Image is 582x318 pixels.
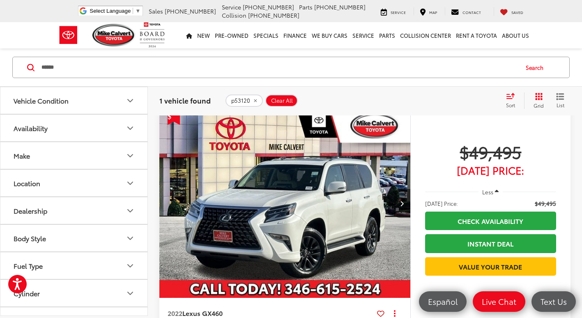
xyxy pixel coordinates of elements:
[536,296,571,306] span: Text Us
[125,261,135,271] div: Fuel Type
[125,96,135,106] div: Vehicle Condition
[14,124,48,132] div: Availability
[184,22,195,48] a: Home
[251,22,281,48] a: Specials
[41,58,518,77] input: Search by Make, Model, or Keyword
[391,9,406,15] span: Service
[135,8,140,14] span: ▼
[125,178,135,188] div: Location
[90,8,140,14] a: Select Language​
[222,3,241,11] span: Service
[429,9,437,15] span: Map
[168,309,374,318] a: 2022Lexus GX460
[398,22,453,48] a: Collision Center
[425,166,556,174] span: [DATE] Price:
[0,252,148,279] button: Fuel TypeFuel Type
[299,3,313,11] span: Parts
[535,199,556,207] span: $49,495
[14,152,30,159] div: Make
[0,280,148,306] button: CylinderCylinder
[14,179,40,187] div: Location
[248,11,299,19] span: [PHONE_NUMBER]
[524,92,550,109] button: Grid View
[445,7,487,16] a: Contact
[425,212,556,230] a: Check Availability
[125,288,135,298] div: Cylinder
[0,142,148,169] button: MakeMake
[92,24,136,46] img: Mike Calvert Toyota
[309,22,350,48] a: WE BUY CARS
[394,189,410,218] button: Next image
[195,22,212,48] a: New
[511,9,523,15] span: Saved
[425,199,458,207] span: [DATE] Price:
[531,291,576,312] a: Text Us
[225,94,263,107] button: remove p53120
[159,109,411,298] a: 2022 Lexus GX 4602022 Lexus GX 4602022 Lexus GX 4602022 Lexus GX 460
[494,7,529,16] a: My Saved Vehicles
[506,101,515,108] span: Sort
[425,234,556,253] a: Instant Deal
[14,234,46,242] div: Body Style
[159,109,411,298] img: 2022 Lexus GX 460
[473,291,525,312] a: Live Chat
[125,151,135,161] div: Make
[478,184,503,199] button: Less
[350,22,377,48] a: Service
[53,22,84,48] img: Toyota
[453,22,499,48] a: Rent a Toyota
[478,296,520,306] span: Live Chat
[0,87,148,114] button: Vehicle ConditionVehicle Condition
[243,3,294,11] span: [PHONE_NUMBER]
[168,308,182,318] span: 2022
[182,308,212,318] span: Lexus GX
[125,123,135,133] div: Availability
[125,233,135,243] div: Body Style
[159,109,411,298] div: 2022 Lexus GX 460 0
[222,11,246,19] span: Collision
[165,7,216,15] span: [PHONE_NUMBER]
[482,188,493,196] span: Less
[419,291,467,312] a: Español
[462,9,481,15] span: Contact
[377,22,398,48] a: Parts
[271,97,293,104] span: Clear All
[159,95,211,105] span: 1 vehicle found
[375,7,412,16] a: Service
[168,109,180,125] span: Get Price Drop Alert
[499,22,531,48] a: About Us
[14,262,43,270] div: Fuel Type
[231,97,250,104] span: p53120
[550,92,570,109] button: List View
[0,225,148,251] button: Body StyleBody Style
[425,257,556,276] a: Value Your Trade
[90,8,131,14] span: Select Language
[414,7,443,16] a: Map
[281,22,309,48] a: Finance
[265,94,298,107] button: Clear All
[425,141,556,162] span: $49,495
[518,57,555,78] button: Search
[14,207,47,214] div: Dealership
[556,101,564,108] span: List
[314,3,366,11] span: [PHONE_NUMBER]
[149,7,163,15] span: Sales
[502,92,524,109] button: Select sort value
[0,170,148,196] button: LocationLocation
[394,310,396,316] span: dropdown dots
[212,22,251,48] a: Pre-Owned
[0,115,148,141] button: AvailabilityAvailability
[424,296,462,306] span: Español
[212,308,223,318] span: 460
[14,97,69,104] div: Vehicle Condition
[534,102,544,109] span: Grid
[125,206,135,216] div: Dealership
[14,289,40,297] div: Cylinder
[0,197,148,224] button: DealershipDealership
